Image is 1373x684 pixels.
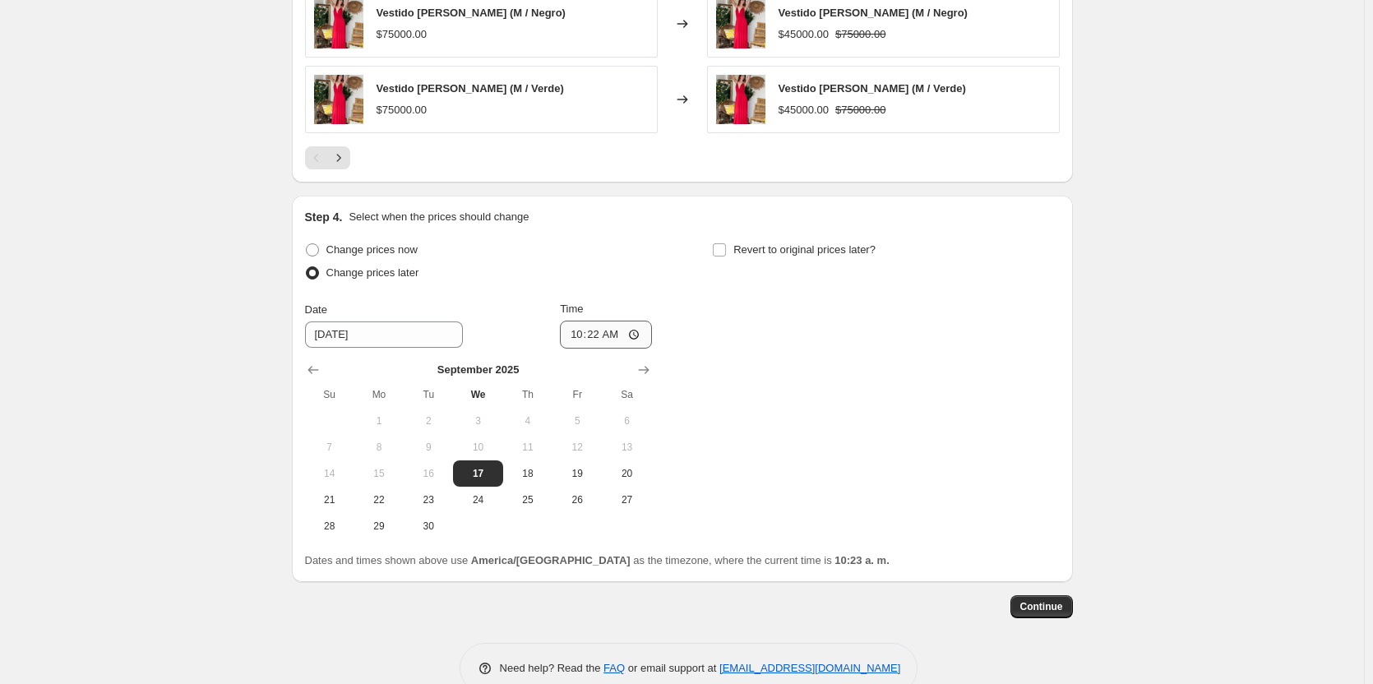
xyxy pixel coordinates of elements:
[608,414,645,427] span: 6
[305,381,354,408] th: Sunday
[719,662,900,674] a: [EMAIL_ADDRESS][DOMAIN_NAME]
[602,434,651,460] button: Saturday September 13 2025
[354,487,404,513] button: Monday September 22 2025
[503,408,552,434] button: Thursday September 4 2025
[453,381,502,408] th: Wednesday
[361,441,397,454] span: 8
[326,243,418,256] span: Change prices now
[312,520,348,533] span: 28
[305,554,890,566] span: Dates and times shown above use as the timezone, where the current time is
[410,441,446,454] span: 9
[608,388,645,401] span: Sa
[404,513,453,539] button: Tuesday September 30 2025
[602,487,651,513] button: Saturday September 27 2025
[361,414,397,427] span: 1
[552,434,602,460] button: Friday September 12 2025
[377,82,564,95] span: Vestido [PERSON_NAME] (M / Verde)
[354,460,404,487] button: Monday September 15 2025
[552,381,602,408] th: Friday
[404,434,453,460] button: Tuesday September 9 2025
[779,7,968,19] span: Vestido [PERSON_NAME] (M / Negro)
[312,388,348,401] span: Su
[410,388,446,401] span: Tu
[460,388,496,401] span: We
[453,487,502,513] button: Wednesday September 24 2025
[460,493,496,506] span: 24
[560,303,583,315] span: Time
[404,381,453,408] th: Tuesday
[305,146,350,169] nav: Pagination
[327,146,350,169] button: Next
[500,662,604,674] span: Need help? Read the
[410,467,446,480] span: 16
[510,414,546,427] span: 4
[503,434,552,460] button: Thursday September 11 2025
[552,487,602,513] button: Friday September 26 2025
[377,7,566,19] span: Vestido [PERSON_NAME] (M / Negro)
[632,358,655,381] button: Show next month, October 2025
[602,381,651,408] th: Saturday
[410,493,446,506] span: 23
[510,441,546,454] span: 11
[559,414,595,427] span: 5
[453,460,502,487] button: Today Wednesday September 17 2025
[503,381,552,408] th: Thursday
[354,381,404,408] th: Monday
[559,441,595,454] span: 12
[625,662,719,674] span: or email support at
[1020,600,1063,613] span: Continue
[733,243,876,256] span: Revert to original prices later?
[354,434,404,460] button: Monday September 8 2025
[559,388,595,401] span: Fr
[559,467,595,480] span: 19
[608,467,645,480] span: 20
[305,487,354,513] button: Sunday September 21 2025
[835,102,885,118] strike: $75000.00
[779,26,829,43] div: $45000.00
[349,209,529,225] p: Select when the prices should change
[453,408,502,434] button: Wednesday September 3 2025
[326,266,419,279] span: Change prices later
[361,493,397,506] span: 22
[410,520,446,533] span: 30
[1010,595,1073,618] button: Continue
[377,26,427,43] div: $75000.00
[779,82,966,95] span: Vestido [PERSON_NAME] (M / Verde)
[404,487,453,513] button: Tuesday September 23 2025
[312,441,348,454] span: 7
[834,554,890,566] b: 10:23 a. m.
[305,434,354,460] button: Sunday September 7 2025
[460,467,496,480] span: 17
[608,493,645,506] span: 27
[305,513,354,539] button: Sunday September 28 2025
[312,493,348,506] span: 21
[460,441,496,454] span: 10
[552,460,602,487] button: Friday September 19 2025
[354,513,404,539] button: Monday September 29 2025
[305,303,327,316] span: Date
[510,388,546,401] span: Th
[314,75,363,124] img: FRA-ROJ-01-FRANROJO_80x.jpg
[404,408,453,434] button: Tuesday September 2 2025
[559,493,595,506] span: 26
[302,358,325,381] button: Show previous month, August 2025
[460,414,496,427] span: 3
[361,520,397,533] span: 29
[312,467,348,480] span: 14
[404,460,453,487] button: Tuesday September 16 2025
[305,209,343,225] h2: Step 4.
[510,467,546,480] span: 18
[410,414,446,427] span: 2
[552,408,602,434] button: Friday September 5 2025
[305,321,463,348] input: 9/17/2025
[779,102,829,118] div: $45000.00
[835,26,885,43] strike: $75000.00
[361,467,397,480] span: 15
[471,554,631,566] b: America/[GEOGRAPHIC_DATA]
[603,662,625,674] a: FAQ
[377,102,427,118] div: $75000.00
[602,408,651,434] button: Saturday September 6 2025
[560,321,652,349] input: 12:00
[305,460,354,487] button: Sunday September 14 2025
[354,408,404,434] button: Monday September 1 2025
